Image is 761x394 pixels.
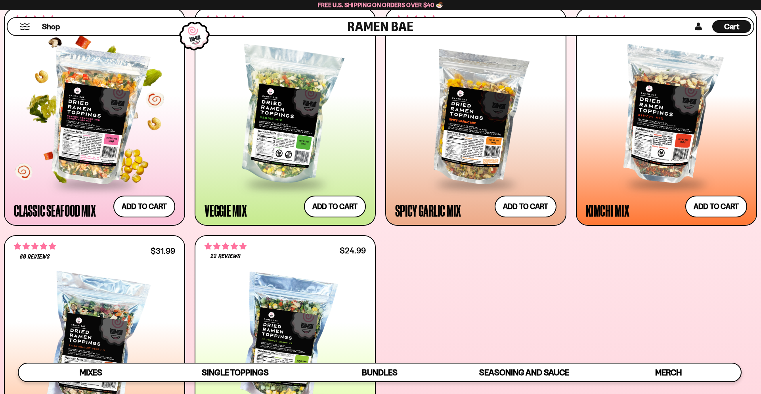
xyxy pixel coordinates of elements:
span: Shop [42,21,60,32]
div: Veggie Mix [205,203,247,217]
span: Single Toppings [202,367,269,377]
span: Mixes [80,367,102,377]
span: Cart [724,22,740,31]
button: Add to cart [304,196,366,217]
div: Cart [712,18,751,35]
span: Free U.S. Shipping on Orders over $40 🍜 [318,1,444,9]
div: $31.99 [151,247,175,255]
a: Bundles [308,364,452,381]
button: Add to cart [495,196,556,217]
span: Seasoning and Sauce [479,367,569,377]
button: Mobile Menu Trigger [19,23,30,30]
span: 4.82 stars [205,241,247,251]
button: Add to cart [113,196,175,217]
a: Mixes [19,364,163,381]
a: Merch [597,364,741,381]
button: Add to cart [685,196,747,217]
div: $24.99 [340,247,366,254]
a: 4.76 stars 1409 reviews $24.99 Veggie Mix Add to cart [195,8,376,226]
a: 4.68 stars 2831 reviews $26.99 Classic Seafood Mix Add to cart [4,8,185,226]
a: Shop [42,20,60,33]
span: Merch [655,367,682,377]
div: Classic Seafood Mix [14,203,96,217]
a: 4.75 stars 963 reviews $25.99 Spicy Garlic Mix Add to cart [385,8,566,226]
span: 4.82 stars [14,241,56,251]
span: 80 reviews [20,254,50,260]
span: Bundles [362,367,398,377]
a: 4.76 stars 436 reviews $25.99 Kimchi Mix Add to cart [576,8,757,226]
div: Spicy Garlic Mix [395,203,461,217]
a: Single Toppings [163,364,307,381]
div: Kimchi Mix [586,203,629,217]
span: 22 reviews [210,253,241,260]
a: Seasoning and Sauce [452,364,596,381]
